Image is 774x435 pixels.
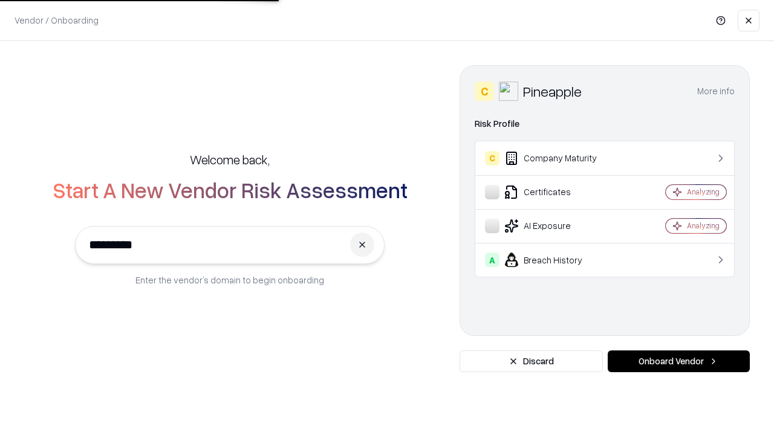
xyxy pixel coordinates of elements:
[485,253,499,267] div: A
[697,80,735,102] button: More info
[499,82,518,101] img: Pineapple
[485,219,629,233] div: AI Exposure
[485,253,629,267] div: Breach History
[687,221,720,231] div: Analyzing
[53,178,408,202] h2: Start A New Vendor Risk Assessment
[608,350,750,372] button: Onboard Vendor
[485,151,499,166] div: C
[460,350,603,372] button: Discard
[485,185,629,199] div: Certificates
[15,14,99,27] p: Vendor / Onboarding
[687,187,720,197] div: Analyzing
[475,117,735,131] div: Risk Profile
[475,82,494,101] div: C
[135,274,324,286] p: Enter the vendor’s domain to begin onboarding
[190,151,270,168] h5: Welcome back,
[523,82,582,101] div: Pineapple
[485,151,629,166] div: Company Maturity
